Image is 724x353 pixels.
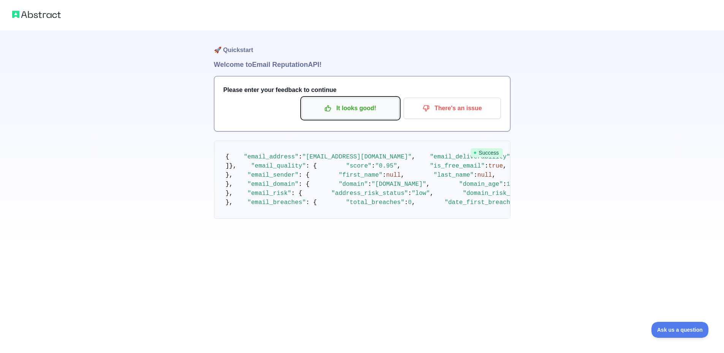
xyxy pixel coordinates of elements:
span: : [368,181,372,188]
span: "email_address" [244,154,299,160]
span: "total_breaches" [346,199,404,206]
span: true [488,163,503,169]
span: 0 [408,199,412,206]
span: : [503,181,507,188]
span: : { [299,181,310,188]
span: "email_deliverability" [430,154,510,160]
span: Success [471,148,503,157]
span: : [474,172,477,179]
h1: Welcome to Email Reputation API! [214,59,510,70]
span: , [412,199,415,206]
span: : [408,190,412,197]
span: : [382,172,386,179]
button: It looks good! [302,98,399,119]
span: "[DOMAIN_NAME]" [372,181,426,188]
span: : [404,199,408,206]
span: "[EMAIL_ADDRESS][DOMAIN_NAME]" [302,154,412,160]
span: "domain_risk_status" [463,190,536,197]
span: "domain_age" [459,181,503,188]
span: 11010 [507,181,525,188]
span: , [503,163,507,169]
span: "is_free_email" [430,163,485,169]
span: { [226,154,230,160]
span: "address_risk_status" [331,190,408,197]
span: "first_name" [339,172,382,179]
span: "domain" [339,181,368,188]
img: Abstract logo [12,9,61,20]
button: There's an issue [404,98,501,119]
p: It looks good! [307,102,393,115]
span: : { [306,163,317,169]
span: : [299,154,303,160]
span: : { [291,190,302,197]
span: , [412,154,415,160]
span: , [397,163,401,169]
span: null [477,172,492,179]
h1: 🚀 Quickstart [214,30,510,59]
span: , [492,172,496,179]
p: There's an issue [409,102,495,115]
span: : [485,163,488,169]
span: "email_domain" [247,181,298,188]
h3: Please enter your feedback to continue [223,85,501,95]
span: "email_breaches" [247,199,306,206]
span: "score" [346,163,371,169]
span: "last_name" [434,172,474,179]
span: null [386,172,401,179]
span: "email_risk" [247,190,291,197]
span: "low" [412,190,430,197]
span: : { [306,199,317,206]
span: "0.95" [375,163,397,169]
iframe: Toggle Customer Support [651,322,709,338]
span: , [426,181,430,188]
span: : [372,163,375,169]
span: "email_quality" [251,163,306,169]
span: : { [299,172,310,179]
span: , [401,172,404,179]
span: "date_first_breached" [445,199,521,206]
span: "email_sender" [247,172,298,179]
span: , [430,190,434,197]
